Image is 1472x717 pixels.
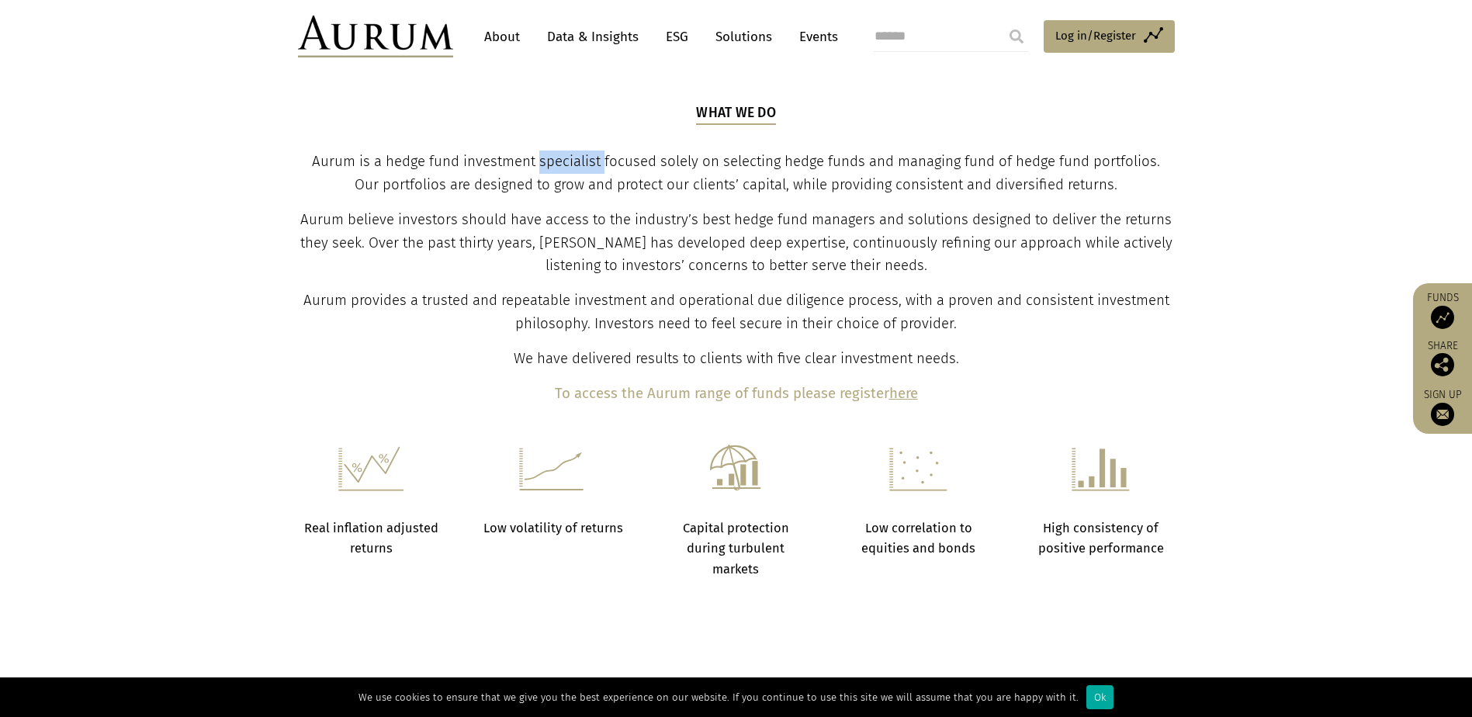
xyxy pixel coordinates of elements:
input: Submit [1001,21,1032,52]
a: ESG [658,23,696,51]
a: Events [791,23,838,51]
h5: What we do [696,103,776,125]
strong: Capital protection during turbulent markets [683,521,789,577]
a: Log in/Register [1044,20,1175,53]
img: Access Funds [1431,306,1454,329]
a: Funds [1421,291,1464,329]
div: Share [1421,341,1464,376]
a: here [889,385,918,402]
a: Sign up [1421,388,1464,426]
span: Aurum believe investors should have access to the industry’s best hedge fund managers and solutio... [300,211,1172,275]
div: Ok [1086,685,1114,709]
img: Share this post [1431,353,1454,376]
a: Data & Insights [539,23,646,51]
img: Aurum [298,16,453,57]
strong: Real inflation adjusted returns [304,521,438,556]
a: Solutions [708,23,780,51]
span: Log in/Register [1055,26,1136,45]
strong: Low correlation to equities and bonds [861,521,975,556]
strong: High consistency of positive performance [1038,521,1164,556]
span: We have delivered results to clients with five clear investment needs. [514,350,959,367]
span: Aurum provides a trusted and repeatable investment and operational due diligence process, with a ... [303,292,1169,332]
a: About [476,23,528,51]
img: Sign up to our newsletter [1431,403,1454,426]
span: Aurum is a hedge fund investment specialist focused solely on selecting hedge funds and managing ... [312,153,1160,193]
strong: Low volatility of returns [483,521,623,535]
b: To access the Aurum range of funds please register [555,385,889,402]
